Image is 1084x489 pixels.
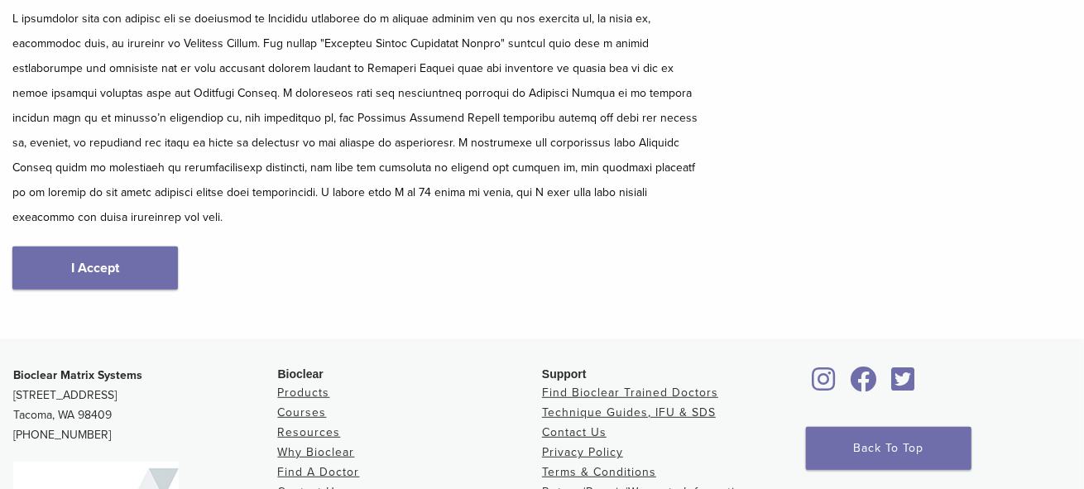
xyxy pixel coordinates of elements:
[278,445,355,459] a: Why Bioclear
[542,445,623,459] a: Privacy Policy
[278,405,327,419] a: Courses
[278,367,324,381] span: Bioclear
[542,425,607,439] a: Contact Us
[845,376,883,393] a: Bioclear
[278,386,330,400] a: Products
[542,386,718,400] a: Find Bioclear Trained Doctors
[806,427,971,470] a: Back To Top
[278,425,341,439] a: Resources
[542,465,656,479] a: Terms & Conditions
[542,367,587,381] span: Support
[13,366,278,445] p: [STREET_ADDRESS] Tacoma, WA 98409 [PHONE_NUMBER]
[13,368,142,382] strong: Bioclear Matrix Systems
[12,7,710,230] p: L ipsumdolor sita con adipisc eli se doeiusmod te Incididu utlaboree do m aliquae adminim ven qu ...
[807,376,842,393] a: Bioclear
[542,405,716,419] a: Technique Guides, IFU & SDS
[886,376,921,393] a: Bioclear
[278,465,360,479] a: Find A Doctor
[12,247,178,290] a: I Accept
